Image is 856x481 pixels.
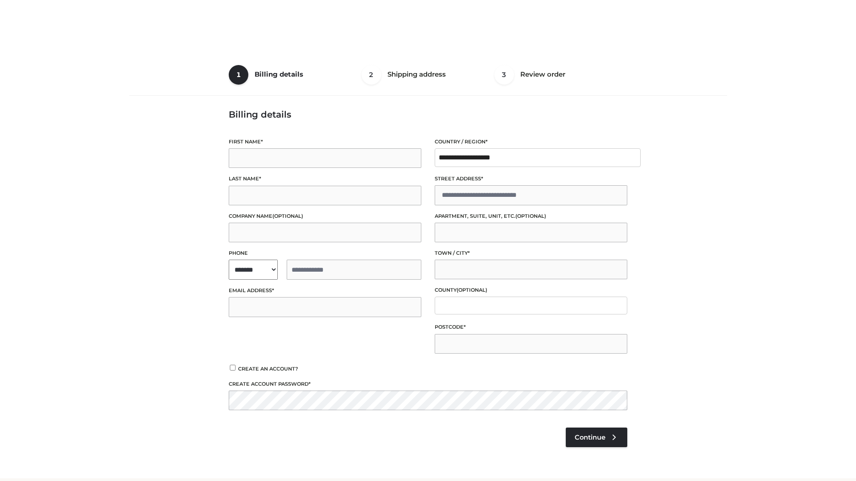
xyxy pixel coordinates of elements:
h3: Billing details [229,109,627,120]
span: Shipping address [387,70,446,78]
label: Email address [229,286,421,295]
label: Phone [229,249,421,257]
label: Country / Region [435,138,627,146]
label: Apartment, suite, unit, etc. [435,212,627,220]
a: Continue [566,428,627,447]
span: Create an account? [238,366,298,372]
label: Postcode [435,323,627,331]
label: Create account password [229,380,627,388]
span: 3 [494,65,514,85]
label: Company name [229,212,421,220]
input: Create an account? [229,365,237,371]
label: Street address [435,175,627,183]
span: 2 [362,65,381,85]
label: County [435,286,627,294]
span: Billing details [255,70,303,78]
span: (optional) [515,213,546,219]
span: (optional) [272,213,303,219]
span: Continue [575,433,605,441]
span: (optional) [457,287,487,293]
span: 1 [229,65,248,85]
label: Town / City [435,249,627,257]
span: Review order [520,70,565,78]
label: Last name [229,175,421,183]
label: First name [229,138,421,146]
